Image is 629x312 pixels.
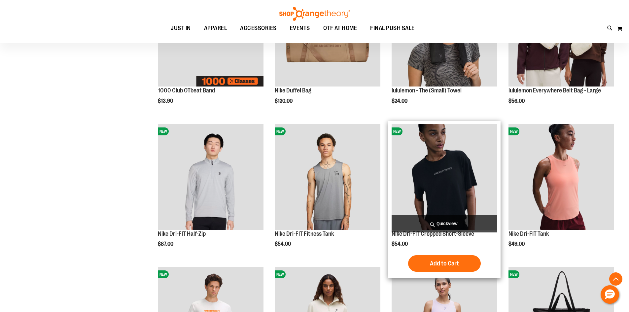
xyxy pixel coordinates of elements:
a: Nike Dri-FIT Half-ZipNEW [158,124,263,231]
span: ACCESSORIES [240,21,277,36]
span: $13.90 [158,98,174,104]
span: OTF AT HOME [323,21,357,36]
a: JUST IN [164,21,197,36]
img: Nike Dri-FIT Tank [508,124,614,230]
a: APPAREL [197,21,234,36]
span: $56.00 [508,98,526,104]
span: $54.00 [275,241,292,247]
a: OTF AT HOME [317,21,364,36]
div: product [505,121,617,264]
a: EVENTS [283,21,317,36]
span: NEW [158,270,169,278]
a: Nike Dri-FIT Fitness TankNEW [275,124,380,231]
a: FINAL PUSH SALE [364,21,421,36]
div: product [155,121,267,264]
div: product [271,121,384,264]
button: Add to Cart [408,255,481,272]
span: $87.00 [158,241,174,247]
img: Shop Orangetheory [278,7,351,21]
span: $54.00 [392,241,409,247]
a: Nike Dri-FIT Fitness Tank [275,230,334,237]
a: Nike Dri-FIT Cropped Short-SleeveNEW [392,124,497,231]
div: product [388,121,501,279]
a: Nike Dri-FIT Half-Zip [158,230,206,237]
a: 1000 Club OTbeat Band [158,87,215,94]
span: NEW [508,127,519,135]
a: Nike Duffel Bag [275,87,311,94]
span: APPAREL [204,21,227,36]
span: $120.00 [275,98,294,104]
span: NEW [508,270,519,278]
span: FINAL PUSH SALE [370,21,415,36]
span: NEW [275,270,286,278]
a: lululemon Everywhere Belt Bag - Large [508,87,601,94]
a: Nike Dri-FIT TankNEW [508,124,614,231]
img: Nike Dri-FIT Fitness Tank [275,124,380,230]
span: NEW [158,127,169,135]
span: $24.00 [392,98,408,104]
span: JUST IN [171,21,191,36]
a: Nike Dri-FIT Cropped Short-Sleeve [392,230,474,237]
span: $49.00 [508,241,526,247]
a: lululemon - The (Small) Towel [392,87,462,94]
img: Nike Dri-FIT Half-Zip [158,124,263,230]
span: EVENTS [290,21,310,36]
button: Hello, have a question? Let’s chat. [601,285,619,304]
button: Back To Top [609,272,622,286]
span: NEW [275,127,286,135]
a: Quickview [392,215,497,232]
a: ACCESSORIES [233,21,283,36]
span: Add to Cart [430,260,459,267]
a: Nike Dri-FIT Tank [508,230,549,237]
span: NEW [392,127,402,135]
img: Nike Dri-FIT Cropped Short-Sleeve [392,124,497,230]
